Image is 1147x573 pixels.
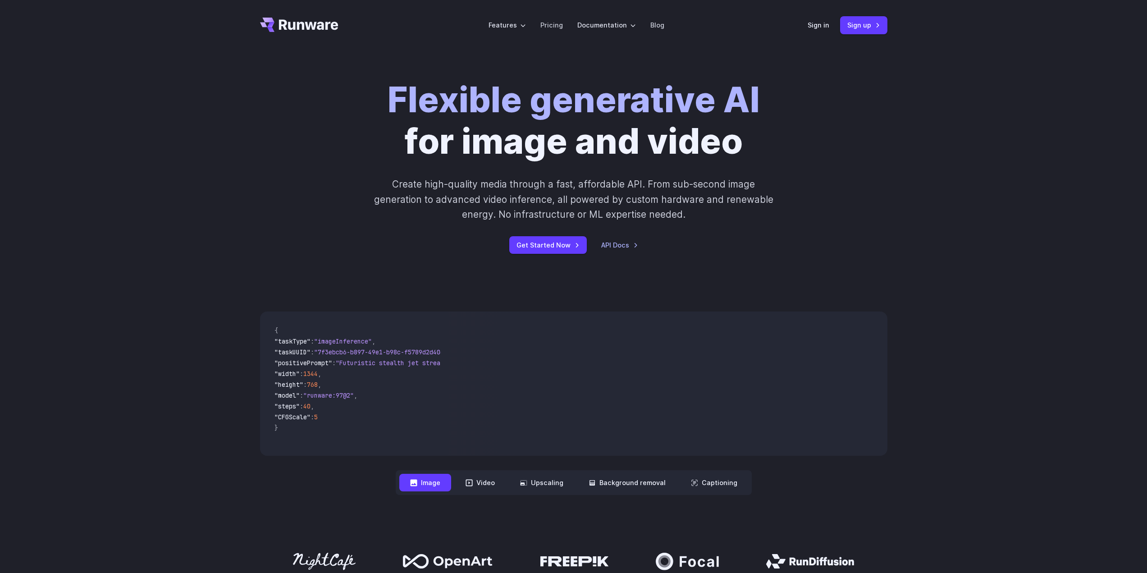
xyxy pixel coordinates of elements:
[509,474,574,491] button: Upscaling
[840,16,887,34] a: Sign up
[314,348,451,356] span: "7f3ebcb6-b897-49e1-b98c-f5789d2d40d7"
[274,391,300,399] span: "model"
[274,326,278,335] span: {
[274,424,278,432] span: }
[332,359,336,367] span: :
[388,79,760,121] strong: Flexible generative AI
[373,177,774,222] p: Create high-quality media through a fast, affordable API. From sub-second image generation to adv...
[274,348,311,356] span: "taskUUID"
[509,236,587,254] a: Get Started Now
[388,79,760,162] h1: for image and video
[303,380,307,389] span: :
[300,391,303,399] span: :
[274,380,303,389] span: "height"
[680,474,748,491] button: Captioning
[260,18,338,32] a: Go to /
[372,337,375,345] span: ,
[578,474,676,491] button: Background removal
[314,337,372,345] span: "imageInference"
[318,370,321,378] span: ,
[314,413,318,421] span: 5
[274,359,332,367] span: "positivePrompt"
[303,370,318,378] span: 1344
[311,413,314,421] span: :
[540,20,563,30] a: Pricing
[318,380,321,389] span: ,
[399,474,451,491] button: Image
[601,240,638,250] a: API Docs
[808,20,829,30] a: Sign in
[311,348,314,356] span: :
[577,20,636,30] label: Documentation
[489,20,526,30] label: Features
[274,370,300,378] span: "width"
[300,402,303,410] span: :
[311,402,314,410] span: ,
[311,337,314,345] span: :
[274,337,311,345] span: "taskType"
[303,391,354,399] span: "runware:97@2"
[650,20,664,30] a: Blog
[354,391,357,399] span: ,
[303,402,311,410] span: 40
[274,402,300,410] span: "steps"
[300,370,303,378] span: :
[336,359,664,367] span: "Futuristic stealth jet streaking through a neon-lit cityscape with glowing purple exhaust"
[307,380,318,389] span: 768
[274,413,311,421] span: "CFGScale"
[455,474,506,491] button: Video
